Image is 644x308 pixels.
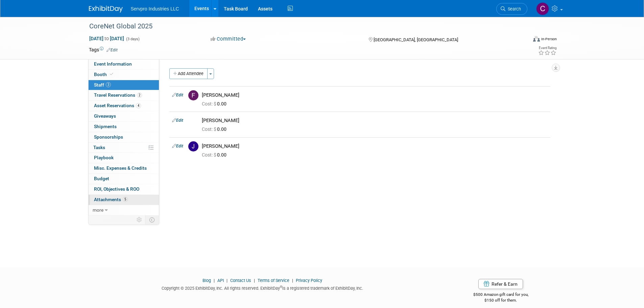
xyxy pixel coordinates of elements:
a: Travel Reservations2 [89,90,159,100]
span: 3 [106,82,111,87]
button: Add Attendee [169,68,208,79]
span: (3 days) [125,37,140,41]
span: Budget [94,176,109,181]
span: Tasks [93,145,105,150]
a: Terms of Service [258,278,289,283]
a: Privacy Policy [296,278,322,283]
div: Copyright © 2025 ExhibitDay, Inc. All rights reserved. ExhibitDay is a registered trademark of Ex... [89,284,436,291]
img: Format-Inperson.png [533,36,540,42]
span: more [93,207,103,213]
span: Cost: $ [202,152,217,158]
span: Servpro Industries LLC [131,6,179,11]
a: Contact Us [230,278,251,283]
td: Tags [89,46,118,53]
td: Toggle Event Tabs [145,215,159,224]
a: API [217,278,224,283]
a: Edit [172,93,183,97]
a: Shipments [89,122,159,132]
a: Misc. Expenses & Credits [89,163,159,173]
a: ROI, Objectives & ROO [89,184,159,194]
a: Booth [89,70,159,80]
a: Giveaways [89,111,159,121]
div: [PERSON_NAME] [202,117,548,124]
sup: ® [280,285,282,289]
span: Cost: $ [202,101,217,106]
img: F.jpg [188,90,198,100]
span: Shipments [94,124,117,129]
td: Personalize Event Tab Strip [134,215,145,224]
div: $150 off for them. [446,298,555,303]
a: Budget [89,174,159,184]
span: Asset Reservations [94,103,141,108]
a: Edit [172,118,183,123]
span: 4 [136,103,141,108]
a: Event Information [89,59,159,69]
span: Cost: $ [202,126,217,132]
div: Event Rating [538,46,556,50]
span: Search [505,6,521,11]
span: [DATE] [DATE] [89,35,124,42]
span: Sponsorships [94,134,123,140]
span: 5 [123,197,128,202]
a: Playbook [89,153,159,163]
i: Booth reservation complete [110,72,113,76]
span: Travel Reservations [94,92,142,98]
span: Event Information [94,61,132,67]
span: 0.00 [202,126,229,132]
div: $500 Amazon gift card for you, [446,287,555,303]
a: Sponsorships [89,132,159,142]
div: CoreNet Global 2025 [87,20,517,32]
a: Attachments5 [89,195,159,205]
a: Asset Reservations4 [89,101,159,111]
div: [PERSON_NAME] [202,143,548,149]
img: Chris Chassagneux [536,2,549,15]
button: Committed [208,35,248,43]
a: Tasks [89,143,159,153]
div: Event Format [487,35,557,45]
span: to [103,36,110,41]
span: Misc. Expenses & Credits [94,165,147,171]
span: Giveaways [94,113,116,119]
img: ExhibitDay [89,6,123,13]
a: Edit [106,48,118,52]
a: Blog [202,278,211,283]
div: [PERSON_NAME] [202,92,548,98]
span: Booth [94,72,115,77]
img: J.jpg [188,141,198,151]
span: | [252,278,257,283]
a: Edit [172,144,183,148]
span: | [225,278,229,283]
span: | [212,278,216,283]
a: Staff3 [89,80,159,90]
span: 2 [137,93,142,98]
div: In-Person [541,37,557,42]
span: 0.00 [202,101,229,106]
span: [GEOGRAPHIC_DATA], [GEOGRAPHIC_DATA] [374,37,458,42]
span: 0.00 [202,152,229,158]
span: Playbook [94,155,114,160]
span: | [290,278,295,283]
a: more [89,205,159,215]
span: Attachments [94,197,128,202]
a: Search [496,3,527,15]
span: ROI, Objectives & ROO [94,186,139,192]
span: Staff [94,82,111,88]
a: Refer & Earn [478,279,523,289]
